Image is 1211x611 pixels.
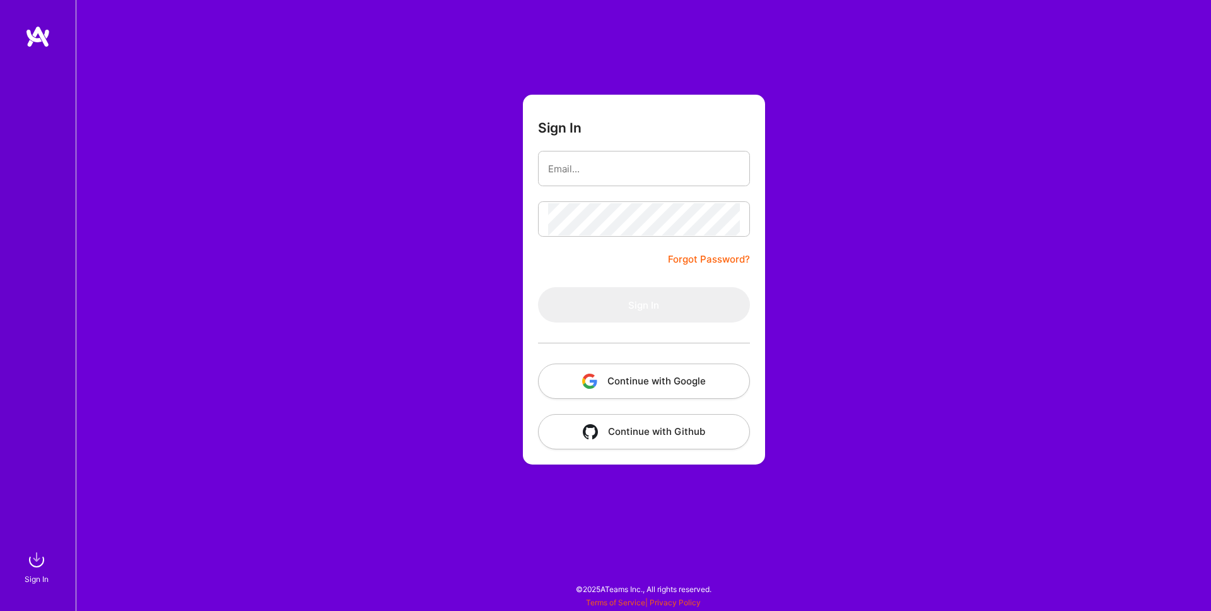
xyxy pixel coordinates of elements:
[538,414,750,449] button: Continue with Github
[538,120,582,136] h3: Sign In
[25,25,50,48] img: logo
[538,364,750,399] button: Continue with Google
[24,547,49,572] img: sign in
[548,153,740,185] input: Email...
[582,374,597,389] img: icon
[538,287,750,323] button: Sign In
[668,252,750,267] a: Forgot Password?
[586,598,645,607] a: Terms of Service
[650,598,701,607] a: Privacy Policy
[25,572,49,586] div: Sign In
[76,573,1211,605] div: © 2025 ATeams Inc., All rights reserved.
[583,424,598,439] img: icon
[26,547,49,586] a: sign inSign In
[586,598,701,607] span: |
